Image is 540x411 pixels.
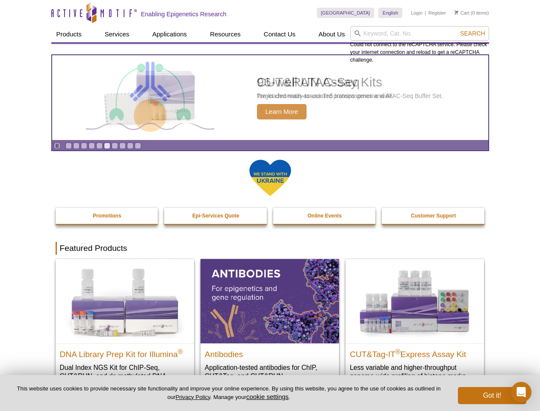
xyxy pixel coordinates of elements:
[54,143,60,149] a: Toggle autoplay
[147,26,192,42] a: Applications
[112,143,118,149] a: Go to slide 7
[178,348,183,355] sup: ®
[454,10,458,15] img: Your Cart
[81,143,87,149] a: Go to slide 3
[56,259,194,343] img: DNA Library Prep Kit for Illumina
[257,92,443,100] p: Pre-loaded ready-to-use Tn5 transposomes and ATAC-Seq Buffer Set.
[382,208,485,224] a: Customer Support
[345,259,484,389] a: CUT&Tag-IT® Express Assay Kit CUT&Tag-IT®Express Assay Kit Less variable and higher-throughput ge...
[411,213,456,219] strong: Customer Support
[425,8,426,18] li: |
[249,159,292,197] img: We Stand With Ukraine
[56,208,159,224] a: Promotions
[73,143,80,149] a: Go to slide 2
[104,143,110,149] a: Go to slide 6
[454,10,469,16] a: Cart
[135,143,141,149] a: Go to slide 10
[511,382,531,402] div: Open Intercom Messenger
[60,346,190,359] h2: DNA Library Prep Kit for Illumina
[51,26,87,42] a: Products
[97,66,204,130] img: Active Motif Kit photo
[93,213,121,219] strong: Promotions
[164,208,268,224] a: Epi-Services Quote
[350,26,489,64] div: Could not connect to the reCAPTCHA service. Please check your internet connection and reload to g...
[246,393,289,400] button: cookie settings
[411,10,422,16] a: Login
[56,259,194,397] a: DNA Library Prep Kit for Illumina DNA Library Prep Kit for Illumina® Dual Index NGS Kit for ChIP-...
[175,394,210,400] a: Privacy Policy
[52,55,488,140] a: Active Motif Kit photo 96-well ATAC-Seq Pre-loaded ready-to-use Tn5 transposomes and ATAC-Seq Buf...
[345,259,484,343] img: CUT&Tag-IT® Express Assay Kit
[454,8,489,18] li: (0 items)
[205,26,246,42] a: Resources
[52,55,488,140] article: 96-well ATAC-Seq
[378,8,402,18] a: English
[317,8,375,18] a: [GEOGRAPHIC_DATA]
[100,26,135,42] a: Services
[14,385,444,401] p: This website uses cookies to provide necessary site functionality and improve your online experie...
[141,10,227,18] h2: Enabling Epigenetics Research
[96,143,103,149] a: Go to slide 5
[460,30,485,37] span: Search
[457,30,487,37] button: Search
[458,387,526,404] button: Got it!
[56,242,485,255] h2: Featured Products
[201,259,339,389] a: All Antibodies Antibodies Application-tested antibodies for ChIP, CUT&Tag, and CUT&RUN.
[307,213,342,219] strong: Online Events
[395,348,401,355] sup: ®
[89,143,95,149] a: Go to slide 4
[60,363,190,389] p: Dual Index NGS Kit for ChIP-Seq, CUT&RUN, and ds methylated DNA assays.
[201,259,339,343] img: All Antibodies
[192,213,239,219] strong: Epi-Services Quote
[257,104,307,119] span: Learn More
[205,346,335,359] h2: Antibodies
[350,363,480,381] p: Less variable and higher-throughput genome-wide profiling of histone marks​.
[259,26,301,42] a: Contact Us
[65,143,72,149] a: Go to slide 1
[273,208,377,224] a: Online Events
[257,76,443,89] h2: 96-well ATAC-Seq
[313,26,350,42] a: About Us
[127,143,133,149] a: Go to slide 9
[350,26,489,41] input: Keyword, Cat. No.
[205,363,335,381] p: Application-tested antibodies for ChIP, CUT&Tag, and CUT&RUN.
[119,143,126,149] a: Go to slide 8
[350,346,480,359] h2: CUT&Tag-IT Express Assay Kit
[428,10,446,16] a: Register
